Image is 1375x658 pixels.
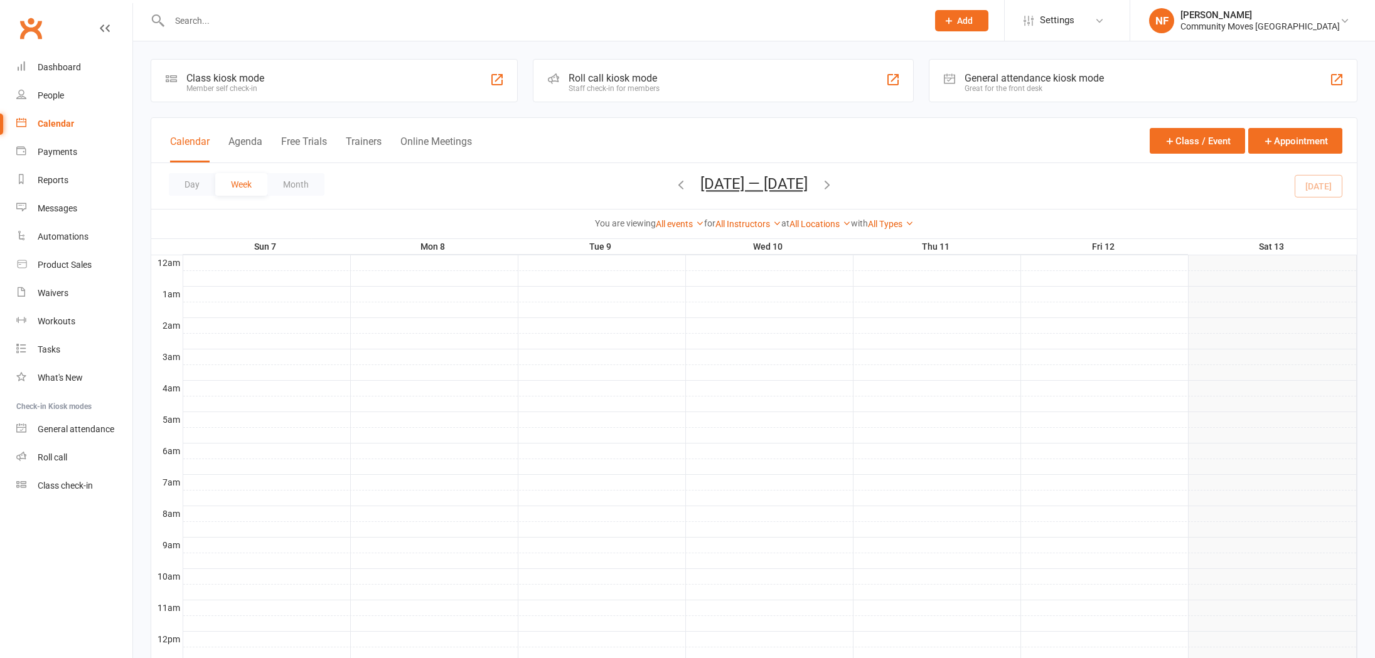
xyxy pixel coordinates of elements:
th: Sat 13 [1188,239,1357,255]
th: 11am [151,600,183,615]
strong: for [704,218,715,228]
div: General attendance [38,424,114,434]
div: Class kiosk mode [186,72,264,84]
span: Settings [1040,6,1074,34]
div: Workouts [38,316,75,326]
button: Online Meetings [400,135,472,162]
strong: with [851,218,868,228]
div: Automations [38,231,88,241]
th: Tue 9 [518,239,685,255]
a: Dashboard [16,53,132,82]
button: Day [169,173,215,196]
a: People [16,82,132,110]
a: Reports [16,166,132,194]
div: People [38,90,64,100]
div: Waivers [38,288,68,298]
div: Messages [38,203,77,213]
th: 7am [151,474,183,490]
a: All events [656,219,704,229]
div: Roll call [38,452,67,462]
div: Great for the front desk [965,84,1104,93]
button: Free Trials [281,135,327,162]
th: 12pm [151,631,183,647]
div: Tasks [38,344,60,354]
div: Calendar [38,119,74,129]
div: Community Moves [GEOGRAPHIC_DATA] [1180,21,1340,32]
button: Trainers [346,135,382,162]
div: Member self check-in [186,84,264,93]
th: Mon 8 [350,239,518,255]
div: What's New [38,373,83,383]
div: Roll call kiosk mode [569,72,660,84]
a: Roll call [16,443,132,472]
th: 5am [151,411,183,427]
button: Class / Event [1150,128,1245,154]
div: General attendance kiosk mode [965,72,1104,84]
div: Dashboard [38,62,81,72]
button: Month [267,173,324,196]
th: Fri 12 [1020,239,1188,255]
a: Clubworx [15,13,46,44]
div: Staff check-in for members [569,84,660,93]
th: 10am [151,568,183,584]
th: 8am [151,506,183,521]
th: 9am [151,537,183,553]
button: Agenda [228,135,262,162]
a: Product Sales [16,251,132,279]
th: 12am [151,255,183,270]
th: 4am [151,380,183,396]
input: Search... [166,12,919,29]
button: Add [935,10,988,31]
div: Payments [38,147,77,157]
strong: at [781,218,789,228]
a: Automations [16,223,132,251]
div: Product Sales [38,260,92,270]
a: All Types [868,219,914,229]
a: Waivers [16,279,132,307]
a: General attendance kiosk mode [16,415,132,443]
strong: You are viewing [595,218,656,228]
div: [PERSON_NAME] [1180,9,1340,21]
th: Sun 7 [183,239,350,255]
button: Appointment [1248,128,1342,154]
th: 2am [151,317,183,333]
button: Week [215,173,267,196]
th: 6am [151,443,183,459]
th: Wed 10 [685,239,853,255]
button: Calendar [170,135,210,162]
a: What's New [16,364,132,392]
div: Class check-in [38,480,93,491]
th: 3am [151,349,183,364]
a: Class kiosk mode [16,472,132,500]
a: Calendar [16,110,132,138]
a: Messages [16,194,132,223]
a: Workouts [16,307,132,336]
a: Tasks [16,336,132,364]
div: NF [1149,8,1174,33]
th: Thu 11 [853,239,1020,255]
a: All Instructors [715,219,781,229]
th: 1am [151,286,183,302]
div: Reports [38,175,68,185]
span: Add [957,16,973,26]
a: Payments [16,138,132,166]
a: All Locations [789,219,851,229]
button: [DATE] — [DATE] [700,175,808,193]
